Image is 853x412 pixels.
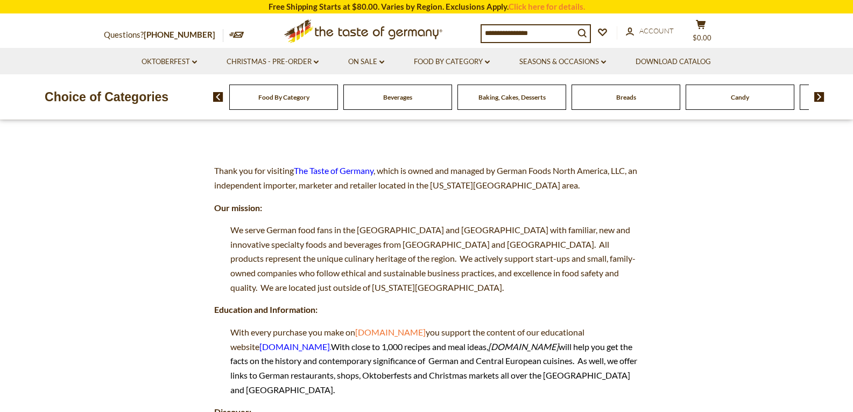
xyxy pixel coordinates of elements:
a: Seasons & Occasions [519,56,606,68]
span: We serve German food fans in the [GEOGRAPHIC_DATA] and [GEOGRAPHIC_DATA] with familiar, new and i... [230,225,636,292]
a: Download Catalog [636,56,711,68]
a: Christmas - PRE-ORDER [227,56,319,68]
span: With every purchase you make on you support the content of our educational website [230,327,637,395]
a: Candy [731,93,749,101]
a: Breads [616,93,636,101]
a: [DOMAIN_NAME] [259,341,330,352]
em: [DOMAIN_NAME] [488,341,559,352]
a: Food By Category [414,56,490,68]
a: The Taste of Germany [294,165,373,176]
span: With close to 1,000 recipes and meal ideas, will help you get the facts on the history and contem... [230,341,637,395]
strong: Education and Information: [214,304,318,315]
a: Food By Category [258,93,309,101]
p: Questions? [104,28,223,42]
a: [PHONE_NUMBER] [144,30,215,39]
a: [DOMAIN_NAME] [355,327,426,337]
button: $0.00 [685,19,717,46]
img: previous arrow [213,92,223,102]
span: . [230,341,637,395]
span: $0.00 [693,33,711,42]
span: Account [639,26,674,35]
a: Baking, Cakes, Desserts [478,93,546,101]
img: next arrow [814,92,824,102]
a: Oktoberfest [142,56,197,68]
a: Account [626,25,674,37]
a: Beverages [383,93,412,101]
span: Thank you for visiting , which is owned and managed by German Foods North America, LLC, an indepe... [214,165,637,190]
a: On Sale [348,56,384,68]
a: Click here for details. [509,2,585,11]
strong: Our mission: [214,202,262,213]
